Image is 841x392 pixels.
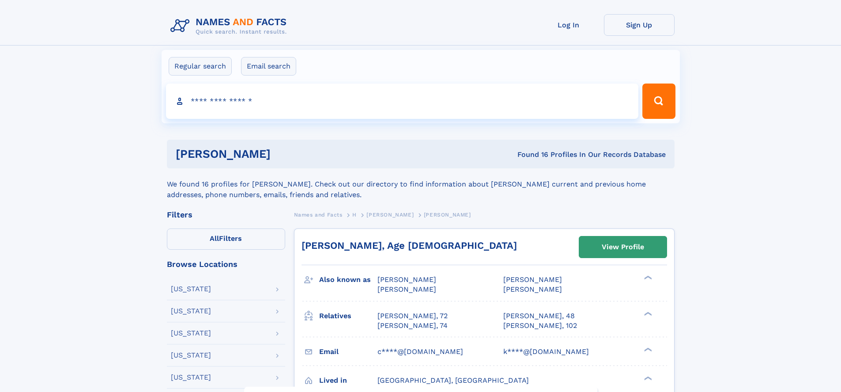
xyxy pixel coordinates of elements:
[394,150,666,160] div: Found 16 Profiles In Our Records Database
[503,285,562,293] span: [PERSON_NAME]
[171,330,211,337] div: [US_STATE]
[166,84,639,119] input: search input
[604,14,675,36] a: Sign Up
[352,212,357,218] span: H
[503,275,562,284] span: [PERSON_NAME]
[319,272,377,287] h3: Also known as
[167,14,294,38] img: Logo Names and Facts
[210,234,219,243] span: All
[377,321,448,331] a: [PERSON_NAME], 74
[377,275,436,284] span: [PERSON_NAME]
[302,240,517,251] a: [PERSON_NAME], Age [DEMOGRAPHIC_DATA]
[642,311,652,316] div: ❯
[424,212,471,218] span: [PERSON_NAME]
[579,236,667,258] a: View Profile
[167,228,285,250] label: Filters
[176,148,394,160] h1: [PERSON_NAME]
[533,14,604,36] a: Log In
[352,209,357,220] a: H
[169,57,232,76] label: Regular search
[642,84,675,119] button: Search Button
[602,237,644,257] div: View Profile
[294,209,343,220] a: Names and Facts
[503,311,575,321] a: [PERSON_NAME], 48
[171,308,211,315] div: [US_STATE]
[319,344,377,359] h3: Email
[167,260,285,268] div: Browse Locations
[642,275,652,281] div: ❯
[642,375,652,381] div: ❯
[319,308,377,323] h3: Relatives
[377,285,436,293] span: [PERSON_NAME]
[366,212,414,218] span: [PERSON_NAME]
[503,321,577,331] a: [PERSON_NAME], 102
[642,346,652,352] div: ❯
[167,168,675,200] div: We found 16 profiles for [PERSON_NAME]. Check out our directory to find information about [PERSON...
[377,376,529,384] span: [GEOGRAPHIC_DATA], [GEOGRAPHIC_DATA]
[171,285,211,293] div: [US_STATE]
[377,311,448,321] a: [PERSON_NAME], 72
[366,209,414,220] a: [PERSON_NAME]
[167,211,285,219] div: Filters
[241,57,296,76] label: Email search
[319,373,377,388] h3: Lived in
[171,374,211,381] div: [US_STATE]
[171,352,211,359] div: [US_STATE]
